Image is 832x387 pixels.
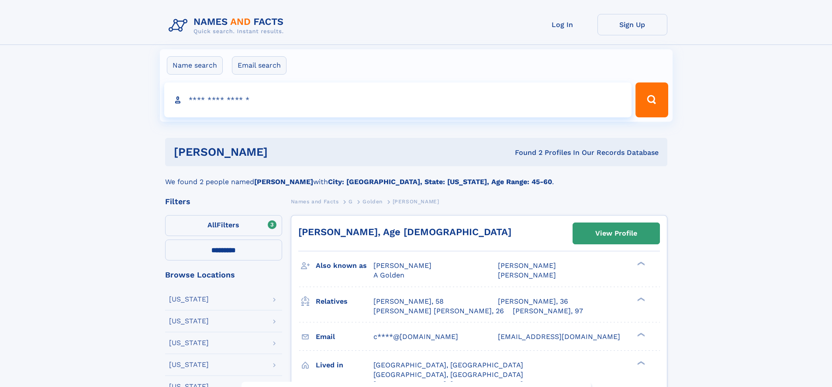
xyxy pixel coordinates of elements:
[393,199,439,205] span: [PERSON_NAME]
[169,339,209,346] div: [US_STATE]
[597,14,667,35] a: Sign Up
[373,261,432,270] span: [PERSON_NAME]
[635,261,646,267] div: ❯
[595,223,637,243] div: View Profile
[169,361,209,368] div: [US_STATE]
[528,14,597,35] a: Log In
[232,56,287,75] label: Email search
[316,358,373,373] h3: Lived in
[498,297,568,306] a: [PERSON_NAME], 36
[316,258,373,273] h3: Also known as
[207,221,217,229] span: All
[513,306,583,316] a: [PERSON_NAME], 97
[165,215,282,236] label: Filters
[167,56,223,75] label: Name search
[573,223,659,244] a: View Profile
[169,296,209,303] div: [US_STATE]
[298,226,511,237] a: [PERSON_NAME], Age [DEMOGRAPHIC_DATA]
[391,148,659,158] div: Found 2 Profiles In Our Records Database
[373,271,404,279] span: A Golden
[165,271,282,279] div: Browse Locations
[635,360,646,366] div: ❯
[165,14,291,38] img: Logo Names and Facts
[498,332,620,341] span: [EMAIL_ADDRESS][DOMAIN_NAME]
[362,196,383,207] a: Golden
[165,166,667,187] div: We found 2 people named with .
[635,82,668,117] button: Search Button
[316,294,373,309] h3: Relatives
[291,196,339,207] a: Names and Facts
[498,271,556,279] span: [PERSON_NAME]
[373,306,504,316] a: [PERSON_NAME] [PERSON_NAME], 26
[373,297,444,306] a: [PERSON_NAME], 58
[635,296,646,302] div: ❯
[328,178,552,186] b: City: [GEOGRAPHIC_DATA], State: [US_STATE], Age Range: 45-60
[373,370,523,379] span: [GEOGRAPHIC_DATA], [GEOGRAPHIC_DATA]
[373,361,523,369] span: [GEOGRAPHIC_DATA], [GEOGRAPHIC_DATA]
[174,147,391,158] h1: [PERSON_NAME]
[164,82,632,117] input: search input
[254,178,313,186] b: [PERSON_NAME]
[169,318,209,325] div: [US_STATE]
[316,329,373,344] h3: Email
[498,261,556,270] span: [PERSON_NAME]
[165,198,282,205] div: Filters
[349,199,353,205] span: G
[349,196,353,207] a: G
[635,332,646,337] div: ❯
[362,199,383,205] span: Golden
